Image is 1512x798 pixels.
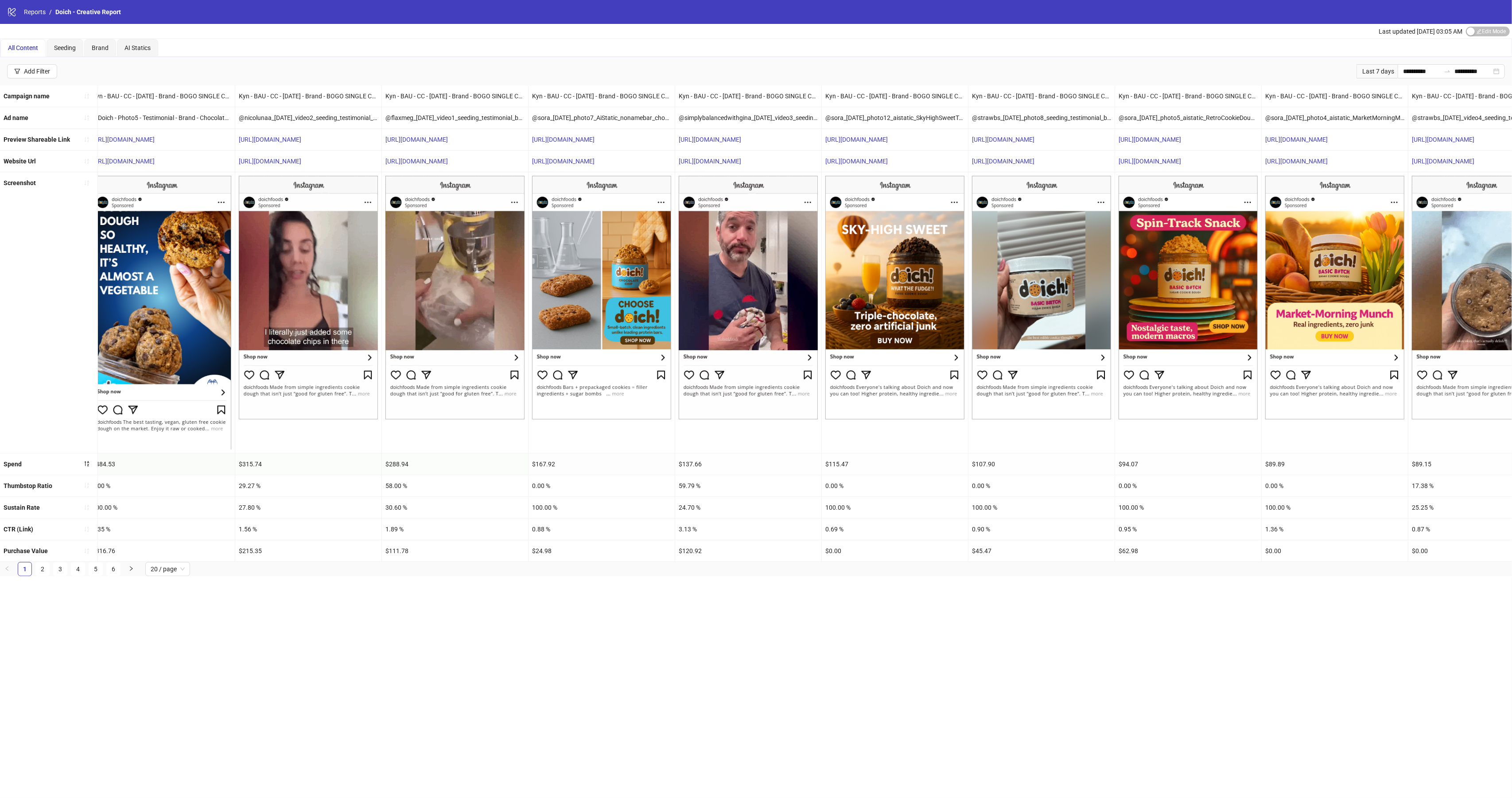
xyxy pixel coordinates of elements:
[84,526,90,532] span: sort-ascending
[529,85,675,107] div: Kyn - BAU - CC - [DATE] - Brand - BOGO SINGLE Campaign - Relaunch - Copy
[235,540,381,562] div: $215.35
[1444,68,1451,75] span: to
[89,475,235,496] div: 0.00 %
[84,180,90,186] span: sort-ascending
[1115,453,1261,475] div: $94.07
[84,93,90,99] span: sort-ascending
[89,562,102,576] a: 5
[4,504,40,511] b: Sustain Rate
[825,176,964,419] img: Screenshot 120231262754160297
[1265,136,1328,143] a: [URL][DOMAIN_NAME]
[1265,158,1328,165] a: [URL][DOMAIN_NAME]
[968,453,1115,475] div: $107.90
[92,158,155,165] a: [URL][DOMAIN_NAME]
[529,475,675,496] div: 0.00 %
[968,540,1115,562] div: $45.47
[968,497,1115,518] div: 100.00 %
[1262,85,1408,107] div: Kyn - BAU - CC - [DATE] - Brand - BOGO SINGLE Campaign - Relaunch - Copy
[107,562,120,576] a: 6
[972,176,1111,419] img: Screenshot 120230659912240297
[1115,540,1261,562] div: $62.98
[1444,68,1451,75] span: swap-right
[84,115,90,121] span: sort-ascending
[89,497,235,518] div: 100.00 %
[822,107,968,128] div: @sora_[DATE]_photo12_aistatic_SkyHighSweetTreatremix_WhatTheFudge_Doich__iter0
[1265,176,1404,419] img: Screenshot 120231262747630297
[382,519,528,540] div: 1.89 %
[1262,497,1408,518] div: 100.00 %
[675,453,821,475] div: $137.66
[239,136,301,143] a: [URL][DOMAIN_NAME]
[4,461,22,468] b: Spend
[1262,540,1408,562] div: $0.00
[1262,107,1408,128] div: @sora_[DATE]_photo4_aistatic_MarketMorningMunchremix_BasicB#tch_Doich__iter0
[822,497,968,518] div: 100.00 %
[4,547,48,554] b: Purchase Value
[71,562,85,576] li: 4
[675,540,821,562] div: $120.92
[54,562,67,576] a: 3
[4,93,50,100] b: Campaign name
[679,136,741,143] a: [URL][DOMAIN_NAME]
[1412,158,1474,165] a: [URL][DOMAIN_NAME]
[382,497,528,518] div: 30.60 %
[825,136,888,143] a: [URL][DOMAIN_NAME]
[529,540,675,562] div: $24.98
[1115,475,1261,496] div: 0.00 %
[1115,85,1261,107] div: Kyn - BAU - CC - [DATE] - Brand - BOGO SINGLE Campaign - Relaunch - Copy
[89,562,103,576] li: 5
[675,519,821,540] div: 3.13 %
[53,562,67,576] li: 3
[235,475,381,496] div: 29.27 %
[968,85,1115,107] div: Kyn - BAU - CC - [DATE] - Brand - BOGO SINGLE Campaign - Relaunch - Copy
[235,497,381,518] div: 27.80 %
[529,519,675,540] div: 0.88 %
[4,482,52,489] b: Thumbstop Ratio
[106,562,120,576] li: 6
[89,107,235,128] div: @Doich - Photo5 - Testimonial - Brand - ChocolateChip - PDP - Copy
[235,85,381,107] div: Kyn - BAU - CC - [DATE] - Brand - BOGO SINGLE Campaign - Relaunch - Copy
[972,158,1034,165] a: [URL][DOMAIN_NAME]
[4,158,36,165] b: Website Url
[972,136,1034,143] a: [URL][DOMAIN_NAME]
[84,136,90,143] span: sort-ascending
[675,475,821,496] div: 59.79 %
[4,136,70,143] b: Preview Shareable Link
[822,475,968,496] div: 0.00 %
[1262,453,1408,475] div: $89.89
[385,176,525,419] img: Screenshot 120230659898470297
[84,158,90,164] span: sort-ascending
[84,504,90,511] span: sort-ascending
[124,44,151,51] span: AI Statics
[71,562,85,576] a: 4
[4,114,28,121] b: Ad name
[49,7,52,17] li: /
[92,176,231,449] img: Screenshot 120223086831950297
[1119,176,1258,419] img: Screenshot 120231262750570297
[128,566,134,571] span: right
[151,562,185,576] span: 20 / page
[675,107,821,128] div: @simplybalancedwithgina_[DATE]_video3_seeding_testimonial_basicb#tch_doich__Iter1
[822,453,968,475] div: $115.47
[89,85,235,107] div: Kyn - BAU - CC - [DATE] - Brand - BOGO SINGLE Campaign - Relaunch - Copy
[675,497,821,518] div: 24.70 %
[124,562,138,576] button: right
[235,453,381,475] div: $315.74
[55,8,121,15] span: Doich - Creative Report
[14,68,20,74] span: filter
[675,85,821,107] div: Kyn - BAU - CC - [DATE] - Brand - BOGO SINGLE Campaign - Relaunch - Copy
[679,158,741,165] a: [URL][DOMAIN_NAME]
[18,562,31,576] a: 1
[382,540,528,562] div: $111.78
[532,136,595,143] a: [URL][DOMAIN_NAME]
[532,158,595,165] a: [URL][DOMAIN_NAME]
[529,497,675,518] div: 100.00 %
[8,44,38,51] span: All Content
[92,136,155,143] a: [URL][DOMAIN_NAME]
[145,562,190,576] div: Page Size
[54,44,76,51] span: Seeding
[7,64,57,78] button: Add Filter
[1262,519,1408,540] div: 1.36 %
[235,519,381,540] div: 1.56 %
[382,453,528,475] div: $288.94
